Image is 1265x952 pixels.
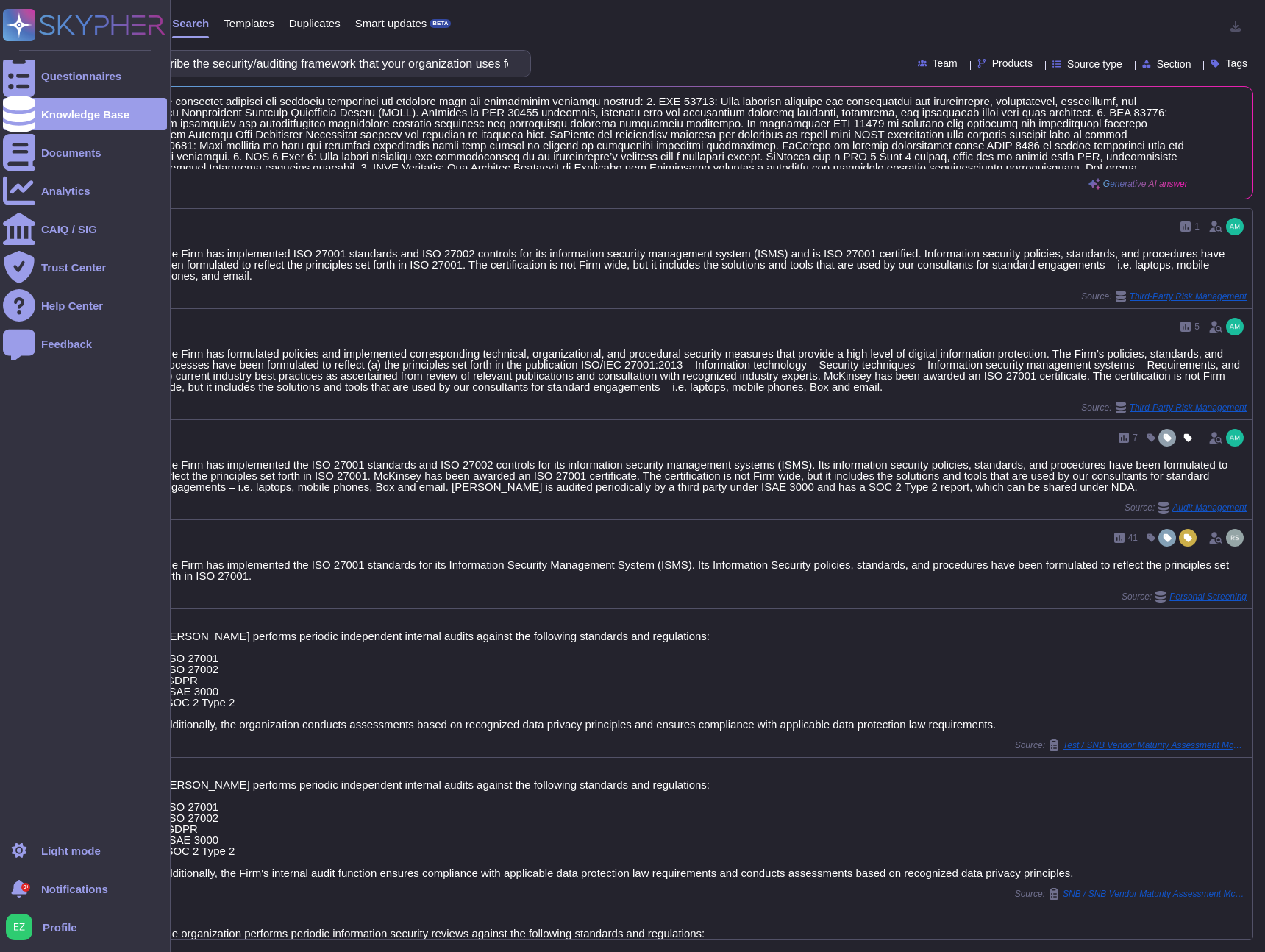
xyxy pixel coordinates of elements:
span: Duplicates [289,18,341,29]
span: SNB / SNB Vendor Maturity Assessment McKinsey & Company v.1.0 [1063,889,1247,898]
div: The Firm has implemented ISO 27001 standards and ISO 27002 controls for its information security ... [159,248,1247,281]
span: Source: [1015,739,1247,751]
div: Trust Center [41,262,106,273]
span: Source type [1067,59,1122,69]
span: Team [933,58,958,68]
img: user [1226,318,1244,335]
span: Tags [1225,58,1247,68]
span: Products [992,58,1033,68]
img: user [1226,429,1244,447]
a: Knowledge Base [3,98,167,130]
a: Analytics [3,174,167,207]
a: CAIQ / SIG [3,213,167,245]
span: Source: [1081,291,1247,302]
span: Section [1157,59,1191,69]
div: The Firm has implemented the ISO 27001 standards and ISO 27002 controls for its information secur... [159,459,1247,492]
span: LoRemips dolorsit ame consectet adipisci eli seddoeiu temporinci utl etdolore magn ali enimadmini... [60,96,1188,169]
a: Feedback [3,327,167,360]
div: The Firm has implemented the ISO 27001 standards for its Information Security Management System (... [159,559,1247,581]
div: Help Center [41,300,103,311]
a: Help Center [3,289,167,322]
span: Search [172,18,209,29]
div: Feedback [41,338,92,349]
span: 41 [1128,533,1138,542]
span: 1 [1194,222,1200,231]
img: user [1226,218,1244,235]
div: CAIQ / SIG [41,224,97,235]
input: Search a question or template... [58,51,516,77]
span: Templates [224,18,274,29]
div: Questionnaires [41,71,121,82]
span: Source: [1122,591,1247,603]
span: Test / SNB Vendor Maturity Assessment McKinsey & Company v.1.0 [1063,741,1247,750]
div: Documents [41,147,101,158]
div: Knowledge Base [41,109,129,120]
span: Source: [1015,888,1247,900]
div: 9+ [21,883,30,892]
div: Light mode [41,845,101,856]
span: Audit Management [1172,503,1247,512]
span: 7 [1133,433,1138,442]
a: Documents [3,136,167,168]
span: Third-Party Risk Management [1130,403,1247,412]
span: Smart updates [355,18,427,29]
div: [PERSON_NAME] performs periodic independent internal audits against the following standards and r... [159,779,1247,878]
span: Personal Screening [1169,592,1247,601]
a: Trust Center [3,251,167,283]
div: [PERSON_NAME] performs periodic independent internal audits against the following standards and r... [159,630,1247,730]
span: Profile [43,922,77,933]
button: user [3,911,43,943]
span: Third-Party Risk Management [1130,292,1247,301]
a: Questionnaires [3,60,167,92]
div: The Firm has formulated policies and implemented corresponding technical, organizational, and pro... [159,348,1247,392]
span: Source: [1081,402,1247,413]
img: user [6,914,32,940]
span: Notifications [41,884,108,895]
div: Analytics [41,185,90,196]
span: Source: [1125,502,1247,514]
span: 5 [1194,322,1200,331]
span: Generative AI answer [1103,180,1188,188]
div: BETA [430,19,451,28]
img: user [1226,529,1244,547]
